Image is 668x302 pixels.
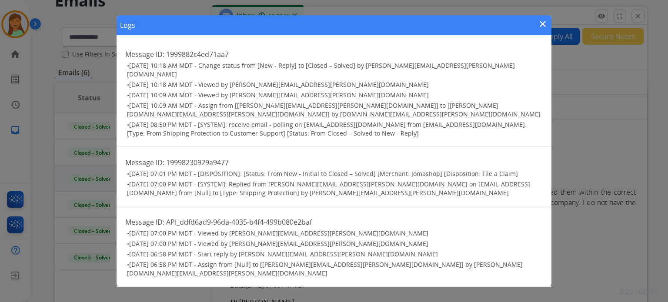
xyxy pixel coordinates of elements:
span: Message ID: [125,217,164,227]
h3: • [127,80,543,89]
h3: • [127,169,543,178]
h3: • [127,250,543,259]
span: [DATE] 06:58 PM MDT - Start reply by [PERSON_NAME][EMAIL_ADDRESS][PERSON_NAME][DOMAIN_NAME] [129,250,438,258]
span: [DATE] 07:00 PM MDT - Viewed by [PERSON_NAME][EMAIL_ADDRESS][PERSON_NAME][DOMAIN_NAME] [129,229,428,237]
span: [DATE] 10:18 AM MDT - Viewed by [PERSON_NAME][EMAIL_ADDRESS][PERSON_NAME][DOMAIN_NAME] [129,80,429,89]
h3: • [127,180,543,197]
span: [DATE] 08:50 PM MDT - [SYSTEM]: receive email - polling on [EMAIL_ADDRESS][DOMAIN_NAME] from [EMA... [127,120,527,137]
span: [DATE] 10:09 AM MDT - Viewed by [PERSON_NAME][EMAIL_ADDRESS][PERSON_NAME][DOMAIN_NAME] [129,91,429,99]
span: [DATE] 07:01 PM MDT - [DISPOSITION]: [Status: From New - Initial to Closed – Solved] [Merchant: J... [129,169,518,178]
span: API_ddfd6ad9-96da-4035-b4f4-499b080e2baf [166,217,312,227]
h3: • [127,239,543,248]
span: 19998230929a9477 [166,158,229,167]
h3: • [127,91,543,100]
h3: • [127,101,543,119]
p: 0.20.1027RC [620,286,659,297]
h3: • [127,229,543,238]
h3: • [127,120,543,138]
span: 1999882c4ed71aa7 [166,50,229,59]
mat-icon: close [538,19,548,29]
span: [DATE] 10:09 AM MDT - Assign from [[PERSON_NAME][EMAIL_ADDRESS][PERSON_NAME][DOMAIN_NAME]] to [[P... [127,101,541,118]
h3: • [127,260,543,278]
span: [DATE] 06:58 PM MDT - Assign from [Null] to [[PERSON_NAME][EMAIL_ADDRESS][PERSON_NAME][DOMAIN_NAM... [127,260,523,277]
h1: Logs [120,20,135,30]
span: [DATE] 10:18 AM MDT - Change status from [New - Reply] to [Closed – Solved] by [PERSON_NAME][EMAI... [127,61,515,78]
h3: • [127,61,543,79]
span: [DATE] 07:00 PM MDT - Viewed by [PERSON_NAME][EMAIL_ADDRESS][PERSON_NAME][DOMAIN_NAME] [129,239,428,248]
span: Message ID: [125,158,164,167]
span: Message ID: [125,50,164,59]
span: [DATE] 07:00 PM MDT - [SYSTEM]: Replied from [PERSON_NAME][EMAIL_ADDRESS][PERSON_NAME][DOMAIN_NAM... [127,180,530,197]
